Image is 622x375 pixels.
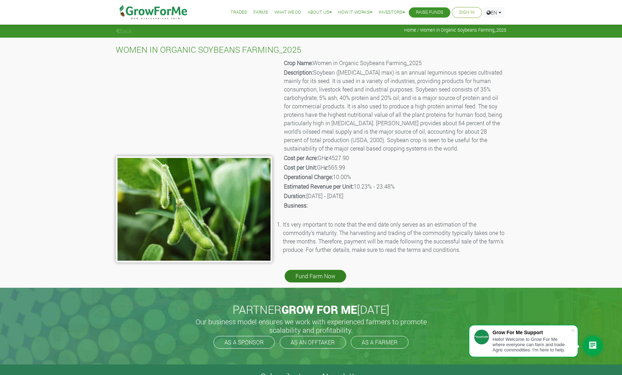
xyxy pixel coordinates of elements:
[274,9,301,16] a: What We Do
[284,154,505,162] p: GHȼ4527.90
[284,164,317,171] b: Cost per Unit:
[338,9,372,16] a: How it Works
[284,59,313,66] b: Crop Name:
[284,69,313,76] b: Description:
[284,202,307,209] b: Business:
[284,59,505,67] p: Women in Organic Soybeans Farming_2025
[280,336,346,349] a: AS AN OFFTAKER
[483,7,504,18] a: EN
[416,9,443,16] a: Raise Funds
[230,9,247,16] a: Trades
[116,27,132,34] a: Back
[351,336,408,349] a: AS A FARMER
[281,302,357,317] span: GROW FOR ME
[284,68,505,153] p: Soybean ([MEDICAL_DATA] max) is an annual leguminous species cultivated mainly for its seed. It i...
[284,192,505,200] p: [DATE] - [DATE]
[284,163,505,172] p: GHȼ565.99
[379,9,405,16] a: Investors
[284,183,354,190] b: Estimated Revenue per Unit:
[284,173,333,180] b: Operational Charge:
[283,220,506,254] li: It's very important to note that the end date only serves as an estimation of the commodity's mat...
[284,154,318,161] b: Cost per Acre:
[188,317,434,334] h5: Our business model ensures we work with experienced farmers to promote scalability and profitabil...
[253,9,268,16] a: Farms
[116,156,272,262] img: growforme image
[493,330,571,335] div: Grow For Me Support
[116,45,506,55] h4: WOMEN IN ORGANIC SOYBEANS FARMING_2025
[214,336,275,349] a: AS A SPONSOR
[404,27,506,33] span: Home / Women in Organic Soybeans Farming_2025
[493,337,571,352] div: Hello! Welcome to Grow For Me where everyone can farm and trade Agric commodities. I'm here to help.
[307,9,332,16] a: About Us
[285,270,346,282] a: Fund Farm Now
[284,173,505,181] p: 10.00%
[284,182,505,191] p: 10.23% - 23.48%
[284,192,306,199] b: Duration:
[119,303,503,316] h2: PARTNER [DATE]
[459,9,475,16] a: Sign In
